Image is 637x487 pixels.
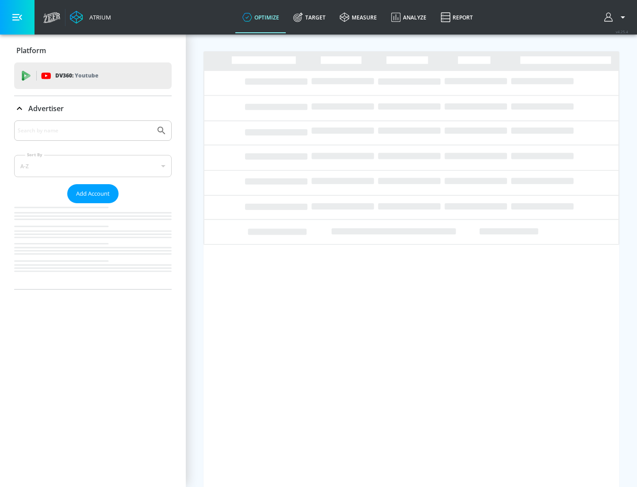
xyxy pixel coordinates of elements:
p: Youtube [75,71,98,80]
div: A-Z [14,155,172,177]
input: Search by name [18,125,152,136]
div: Atrium [86,13,111,21]
p: Advertiser [28,104,64,113]
a: Report [434,1,480,33]
span: Add Account [76,189,110,199]
a: Target [286,1,333,33]
div: Advertiser [14,120,172,289]
label: Sort By [25,152,44,158]
span: v 4.25.4 [616,29,628,34]
div: Advertiser [14,96,172,121]
p: DV360: [55,71,98,81]
p: Platform [16,46,46,55]
a: optimize [235,1,286,33]
button: Add Account [67,184,119,203]
div: DV360: Youtube [14,62,172,89]
a: measure [333,1,384,33]
nav: list of Advertiser [14,203,172,289]
a: Analyze [384,1,434,33]
a: Atrium [70,11,111,24]
div: Platform [14,38,172,63]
